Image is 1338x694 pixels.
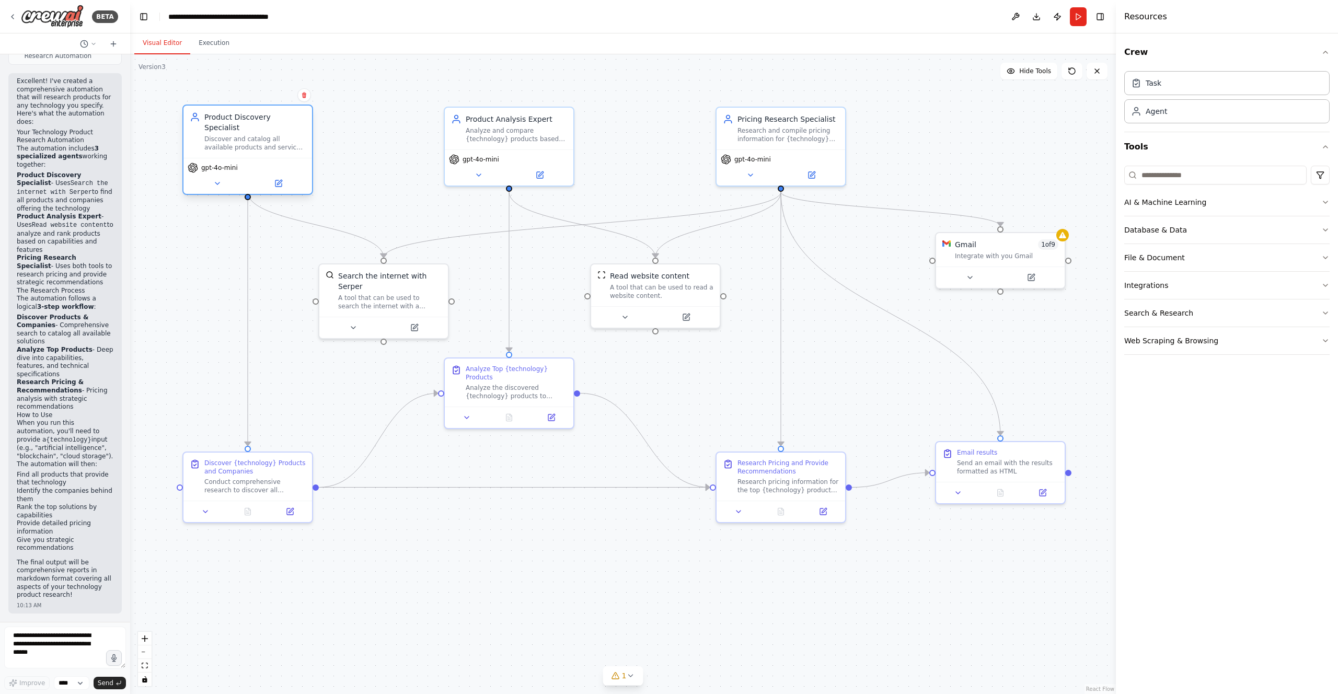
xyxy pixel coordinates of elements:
[17,602,113,609] div: 10:13 AM
[168,11,286,22] nav: breadcrumb
[978,487,1023,499] button: No output available
[466,126,567,143] div: Analyze and compare {technology} products based on their capabilities, features, and technical sp...
[46,436,91,444] code: {technology}
[737,459,839,476] div: Research Pricing and Provide Recommendations
[17,314,113,346] li: - Comprehensive search to catalog all available solutions
[17,145,113,169] p: The automation includes working together:
[17,254,76,270] strong: Pricing Research Specialist
[17,171,81,187] strong: Product Discovery Specialist
[716,107,846,187] div: Pricing Research SpecialistResearch and compile pricing information for {technology} products and...
[1093,9,1108,24] button: Hide right sidebar
[1124,299,1330,327] button: Search & Research
[603,666,643,686] button: 1
[243,192,389,258] g: Edge from 4e569d1f-e68c-489a-ab28-7b263fa8c936 to 182bf6d7-dcf2-4228-a0d2-ea87b51999f2
[1024,487,1060,499] button: Open in side panel
[656,311,716,323] button: Open in side panel
[782,169,841,181] button: Open in side panel
[1086,686,1114,692] a: React Flow attribution
[737,126,839,143] div: Research and compile pricing information for {technology} products and provide strategic recommen...
[17,129,113,145] h2: Your Technology Product Research Automation
[338,294,442,310] div: A tool that can be used to search the internet with a search_query. Supports different search typ...
[17,378,113,411] li: - Pricing analysis with strategic recommendations
[17,378,84,394] strong: Research Pricing & Recommendations
[17,145,99,160] strong: 3 specialized agents
[533,411,569,424] button: Open in side panel
[935,232,1066,289] div: GmailGmail1of9Integrate with you Gmail
[17,536,113,552] li: Give you strategic recommendations
[776,192,786,446] g: Edge from e8058711-49ef-41a7-95f9-958bf1c8a0f9 to bfc41878-8461-4f57-b1d3-766a9234b3d0
[98,679,113,687] span: Send
[805,505,841,518] button: Open in side panel
[955,252,1058,260] div: Integrate with you Gmail
[204,112,306,133] div: Product Discovery Specialist
[610,283,713,300] div: A tool that can be used to read a website content.
[17,180,108,196] code: Search the internet with Serper
[1124,132,1330,161] button: Tools
[4,676,50,690] button: Improve
[466,365,567,381] div: Analyze Top {technology} Products
[1124,244,1330,271] button: File & Document
[105,38,122,50] button: Start a new chat
[759,505,803,518] button: No output available
[1146,78,1161,88] div: Task
[1124,216,1330,244] button: Database & Data
[622,670,627,681] span: 1
[1001,271,1060,284] button: Open in side panel
[19,679,45,687] span: Improve
[76,38,101,50] button: Switch to previous chat
[204,135,306,152] div: Discover and catalog all available products and services that provide {technology}, including ide...
[955,239,976,250] div: Gmail
[650,192,786,258] g: Edge from e8058711-49ef-41a7-95f9-958bf1c8a0f9 to 49315f5b-1b68-4ac5-9d46-2a7b10cd0167
[138,632,152,645] button: zoom in
[1124,272,1330,299] button: Integrations
[318,263,449,339] div: SerperDevToolSearch the internet with SerperA tool that can be used to search the internet with a...
[17,314,88,329] strong: Discover Products & Companies
[957,448,997,457] div: Email results
[17,171,113,213] li: - Uses to find all products and companies offering the technology
[610,271,689,281] div: Read website content
[136,9,151,24] button: Hide left sidebar
[37,303,94,310] strong: 3-step workflow
[1124,38,1330,67] button: Crew
[1038,239,1058,250] span: Number of enabled actions
[139,63,166,71] div: Version 3
[201,164,238,172] span: gpt-4o-mini
[17,295,113,311] p: The automation follows a logical :
[17,287,113,295] h2: The Research Process
[17,213,113,254] li: - Uses to analyze and rank products based on capabilities and features
[1000,63,1057,79] button: Hide Tools
[734,155,771,164] span: gpt-4o-mini
[226,505,270,518] button: No output available
[17,419,113,469] p: When you run this automation, you'll need to provide a input (e.g., "artificial intelligence", "b...
[32,222,107,229] code: Read website content
[17,213,101,220] strong: Product Analysis Expert
[463,155,499,164] span: gpt-4o-mini
[504,192,514,352] g: Edge from bfe37a44-0cb5-48d4-a51d-b52c4985b26b to 146efdc3-fa68-45f1-8f3b-08d45a0c0009
[17,519,113,536] li: Provide detailed pricing information
[590,263,721,329] div: ScrapeWebsiteToolRead website contentA tool that can be used to read a website content.
[737,478,839,494] div: Research pricing information for the top {technology} products identified in previous analysis. G...
[319,388,438,493] g: Edge from de4a3ff3-1fc8-4672-a5db-31e9b657025e to 146efdc3-fa68-45f1-8f3b-08d45a0c0009
[182,452,313,523] div: Discover {technology} Products and CompaniesConduct comprehensive research to discover all availa...
[957,459,1058,476] div: Send an email with the results formatted as HTML
[17,559,113,599] p: The final output will be comprehensive reports in markdown format covering all aspects of your te...
[17,503,113,519] li: Rank the top solutions by capabilities
[597,271,606,279] img: ScrapeWebsiteTool
[466,114,567,124] div: Product Analysis Expert
[1124,10,1167,23] h4: Resources
[487,411,532,424] button: No output available
[138,659,152,673] button: fit view
[580,388,710,493] g: Edge from 146efdc3-fa68-45f1-8f3b-08d45a0c0009 to bfc41878-8461-4f57-b1d3-766a9234b3d0
[17,487,113,503] li: Identify the companies behind them
[249,177,308,190] button: Open in side panel
[243,192,253,446] g: Edge from 4e569d1f-e68c-489a-ab28-7b263fa8c936 to de4a3ff3-1fc8-4672-a5db-31e9b657025e
[297,88,311,102] button: Delete node
[17,254,113,286] li: - Uses both tools to research pricing and provide strategic recommendations
[942,239,951,248] img: Gmail
[466,384,567,400] div: Analyze the discovered {technology} products to identify the top solutions based on their capabil...
[338,271,442,292] div: Search the internet with Serper
[326,271,334,279] img: SerperDevTool
[737,114,839,124] div: Pricing Research Specialist
[385,321,444,334] button: Open in side panel
[776,192,1006,226] g: Edge from e8058711-49ef-41a7-95f9-958bf1c8a0f9 to 7b0e0bfc-6e37-4387-b1e9-1d3ac4b6b1ee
